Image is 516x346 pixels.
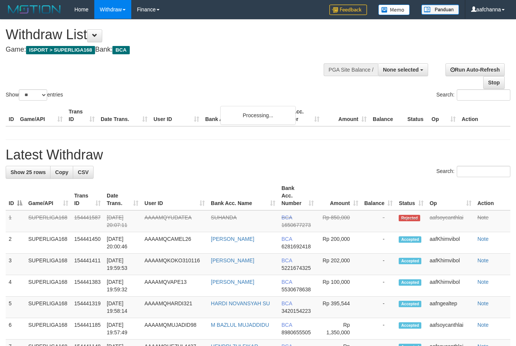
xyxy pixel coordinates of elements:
a: [PERSON_NAME] [211,257,254,263]
span: Accepted [399,322,421,329]
a: [PERSON_NAME] [211,279,254,285]
td: aafsoycanthlai [427,318,475,340]
label: Search: [436,89,510,101]
a: Note [478,279,489,285]
span: Accepted [399,301,421,307]
td: Rp 202,000 [317,254,361,275]
span: CSV [78,169,89,175]
div: Processing... [220,106,296,125]
a: Copy [50,166,73,179]
th: Amount [322,105,370,126]
span: BCA [281,322,292,328]
td: [DATE] 19:58:14 [104,297,141,318]
th: Bank Acc. Name [202,105,275,126]
th: ID: activate to sort column descending [6,181,25,210]
td: aafKhimvibol [427,275,475,297]
td: 154441450 [71,232,104,254]
th: Amount: activate to sort column ascending [317,181,361,210]
span: Accepted [399,236,421,243]
a: Note [478,300,489,306]
span: Copy 6281692418 to clipboard [281,243,311,250]
a: Note [478,214,489,220]
th: Op [428,105,459,126]
span: None selected [383,67,419,73]
td: aafKhimvibol [427,232,475,254]
td: AAAAMQKOKO310116 [141,254,208,275]
img: panduan.png [421,5,459,15]
td: - [361,275,396,297]
th: Trans ID: activate to sort column ascending [71,181,104,210]
th: Op: activate to sort column ascending [427,181,475,210]
td: 154441185 [71,318,104,340]
th: Game/API: activate to sort column ascending [25,181,71,210]
td: [DATE] 19:59:53 [104,254,141,275]
span: BCA [112,46,129,54]
td: - [361,318,396,340]
a: CSV [73,166,94,179]
span: Copy 1650677273 to clipboard [281,222,311,228]
td: Rp 1,350,000 [317,318,361,340]
a: Note [478,322,489,328]
td: SUPERLIGA168 [25,232,71,254]
td: 2 [6,232,25,254]
td: AAAAMQYUDATEA [141,210,208,232]
td: aafngealtep [427,297,475,318]
td: SUPERLIGA168 [25,275,71,297]
span: Copy [55,169,68,175]
td: AAAAMQMUJADID98 [141,318,208,340]
th: Balance: activate to sort column ascending [361,181,396,210]
td: [DATE] 19:57:49 [104,318,141,340]
input: Search: [457,166,510,177]
a: Note [478,257,489,263]
td: Rp 200,000 [317,232,361,254]
input: Search: [457,89,510,101]
th: Status: activate to sort column ascending [396,181,427,210]
td: Rp 850,000 [317,210,361,232]
a: Note [478,236,489,242]
a: [PERSON_NAME] [211,236,254,242]
span: ISPORT > SUPERLIGA168 [26,46,95,54]
th: Bank Acc. Number: activate to sort column ascending [278,181,316,210]
td: AAAAMQVAPE13 [141,275,208,297]
a: SUHANDA [211,214,236,220]
td: - [361,210,396,232]
td: SUPERLIGA168 [25,210,71,232]
a: HARDI NOVANSYAH SU [211,300,270,306]
label: Search: [436,166,510,177]
td: 5 [6,297,25,318]
td: 154441319 [71,297,104,318]
th: User ID: activate to sort column ascending [141,181,208,210]
td: 6 [6,318,25,340]
button: None selected [378,63,428,76]
img: Button%20Memo.svg [378,5,410,15]
td: 154441383 [71,275,104,297]
select: Showentries [19,89,47,101]
span: Rejected [399,215,420,221]
th: Trans ID [66,105,98,126]
td: AAAAMQHARDI321 [141,297,208,318]
th: Action [459,105,510,126]
span: BCA [281,257,292,263]
td: AAAAMQCAMEL26 [141,232,208,254]
td: 3 [6,254,25,275]
td: - [361,254,396,275]
td: [DATE] 20:00:46 [104,232,141,254]
td: aafsoycanthlai [427,210,475,232]
span: Accepted [399,258,421,264]
td: SUPERLIGA168 [25,254,71,275]
span: BCA [281,214,292,220]
td: 1 [6,210,25,232]
td: 154441587 [71,210,104,232]
h4: Game: Bank: [6,46,336,54]
img: Feedback.jpg [329,5,367,15]
td: SUPERLIGA168 [25,297,71,318]
span: BCA [281,279,292,285]
img: MOTION_logo.png [6,4,63,15]
th: Bank Acc. Name: activate to sort column ascending [208,181,278,210]
th: User ID [150,105,202,126]
td: 154441411 [71,254,104,275]
h1: Latest Withdraw [6,147,510,162]
th: Status [404,105,428,126]
span: BCA [281,236,292,242]
th: Date Trans.: activate to sort column ascending [104,181,141,210]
